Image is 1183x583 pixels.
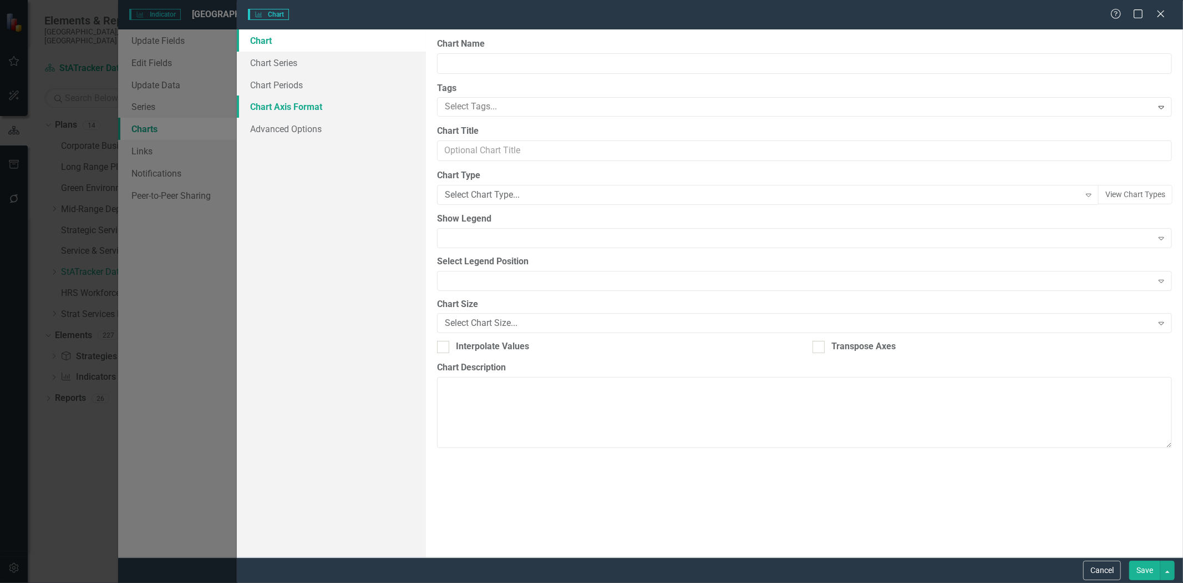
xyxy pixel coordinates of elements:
a: Chart [237,29,426,52]
label: Chart Description [437,361,1172,374]
label: Chart Type [437,169,1172,182]
label: Chart Name [437,38,1172,51]
input: Optional Chart Title [437,140,1172,161]
a: Chart Periods [237,74,426,96]
div: Select Chart Type... [445,189,1080,202]
a: Chart Axis Format [237,96,426,118]
label: Show Legend [437,213,1172,225]
button: View Chart Types [1098,185,1172,204]
div: Transpose Axes [831,340,896,353]
button: Save [1129,561,1160,580]
label: Chart Title [437,125,1172,138]
label: Select Legend Position [437,255,1172,268]
span: Chart [248,9,289,20]
a: Advanced Options [237,118,426,140]
label: Tags [437,82,1172,95]
a: Chart Series [237,52,426,74]
div: Select Chart Size... [445,317,1152,330]
label: Chart Size [437,298,1172,311]
button: Cancel [1083,561,1121,580]
div: Interpolate Values [456,340,529,353]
